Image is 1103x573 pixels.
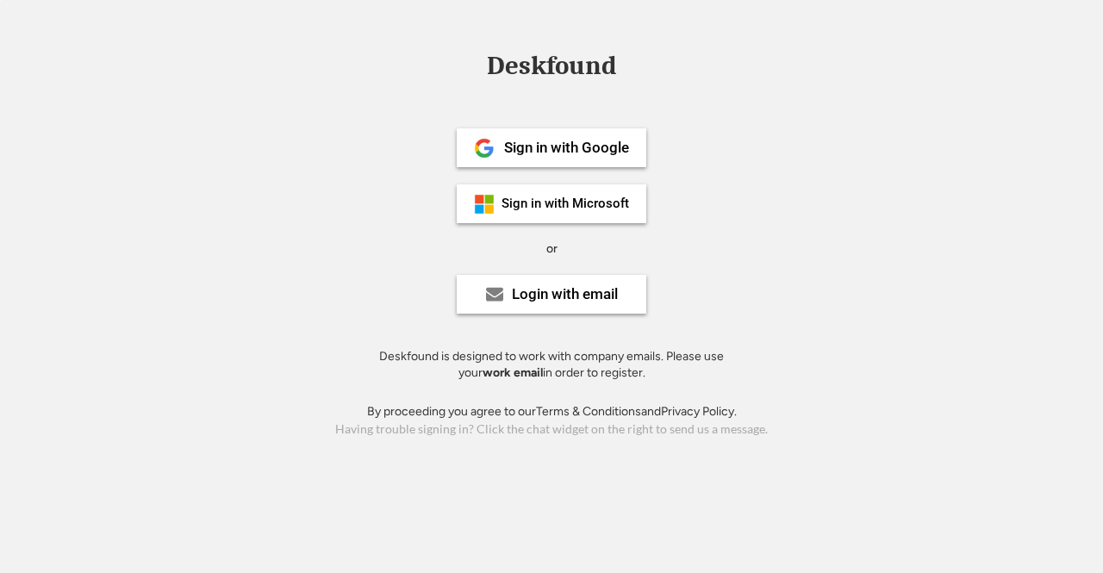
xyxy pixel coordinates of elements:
[661,404,737,419] a: Privacy Policy.
[502,197,629,210] div: Sign in with Microsoft
[478,53,625,79] div: Deskfound
[358,348,745,382] div: Deskfound is designed to work with company emails. Please use your in order to register.
[536,404,641,419] a: Terms & Conditions
[546,240,558,258] div: or
[504,140,629,155] div: Sign in with Google
[512,287,618,302] div: Login with email
[483,365,543,380] strong: work email
[474,138,495,159] img: 1024px-Google__G__Logo.svg.png
[367,403,737,420] div: By proceeding you agree to our and
[474,194,495,215] img: ms-symbollockup_mssymbol_19.png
